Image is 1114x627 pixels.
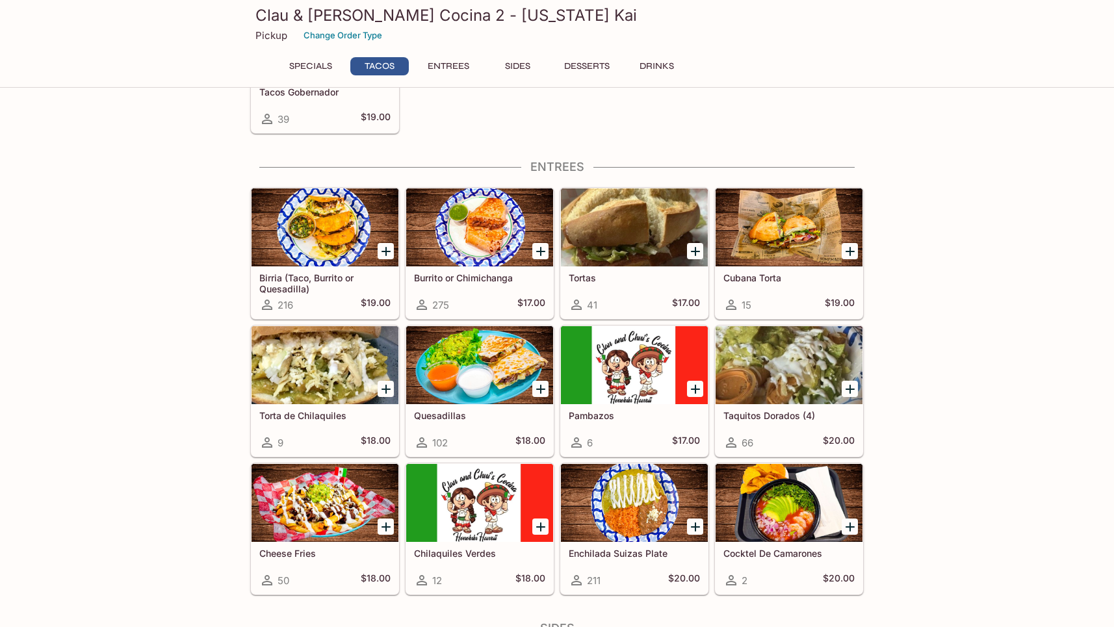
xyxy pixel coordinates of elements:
[823,435,855,450] h5: $20.00
[361,297,391,313] h5: $19.00
[569,272,700,283] h5: Tortas
[255,29,287,42] p: Pickup
[560,326,708,457] a: Pambazos6$17.00
[687,243,703,259] button: Add Tortas
[825,297,855,313] h5: $19.00
[259,272,391,294] h5: Birria (Taco, Burrito or Quesadilla)
[716,188,862,266] div: Cubana Torta
[517,297,545,313] h5: $17.00
[278,574,289,587] span: 50
[532,243,549,259] button: Add Burrito or Chimichanga
[432,437,448,449] span: 102
[406,326,554,457] a: Quesadillas102$18.00
[569,410,700,421] h5: Pambazos
[361,111,391,127] h5: $19.00
[742,437,753,449] span: 66
[687,518,703,535] button: Add Enchilada Suizas Plate
[414,410,545,421] h5: Quesadillas
[252,464,398,542] div: Cheese Fries
[406,463,554,595] a: Chilaquiles Verdes12$18.00
[378,243,394,259] button: Add Birria (Taco, Burrito or Quesadilla)
[715,326,863,457] a: Taquitos Dorados (4)66$20.00
[842,518,858,535] button: Add Cocktel De Camarones
[742,574,747,587] span: 2
[278,437,283,449] span: 9
[419,57,478,75] button: Entrees
[515,572,545,588] h5: $18.00
[569,548,700,559] h5: Enchilada Suizas Plate
[587,437,593,449] span: 6
[250,160,864,174] h4: Entrees
[252,188,398,266] div: Birria (Taco, Burrito or Quesadilla)
[715,188,863,319] a: Cubana Torta15$19.00
[350,57,409,75] button: Tacos
[406,188,554,319] a: Burrito or Chimichanga275$17.00
[278,299,293,311] span: 216
[281,57,340,75] button: Specials
[742,299,751,311] span: 15
[561,326,708,404] div: Pambazos
[532,381,549,397] button: Add Quesadillas
[406,464,553,542] div: Chilaquiles Verdes
[687,381,703,397] button: Add Pambazos
[716,326,862,404] div: Taquitos Dorados (4)
[378,518,394,535] button: Add Cheese Fries
[432,574,442,587] span: 12
[561,464,708,542] div: Enchilada Suizas Plate
[823,572,855,588] h5: $20.00
[842,381,858,397] button: Add Taquitos Dorados (4)
[432,299,449,311] span: 275
[715,463,863,595] a: Cocktel De Camarones2$20.00
[561,188,708,266] div: Tortas
[723,272,855,283] h5: Cubana Torta
[255,5,859,25] h3: Clau & [PERSON_NAME] Cocina 2 - [US_STATE] Kai
[716,464,862,542] div: Cocktel De Camarones
[723,410,855,421] h5: Taquitos Dorados (4)
[668,572,700,588] h5: $20.00
[259,548,391,559] h5: Cheese Fries
[278,113,289,125] span: 39
[532,518,549,535] button: Add Chilaquiles Verdes
[672,435,700,450] h5: $17.00
[515,435,545,450] h5: $18.00
[406,188,553,266] div: Burrito or Chimichanga
[361,572,391,588] h5: $18.00
[259,410,391,421] h5: Torta de Chilaquiles
[842,243,858,259] button: Add Cubana Torta
[259,86,391,97] h5: Tacos Gobernador
[378,381,394,397] button: Add Torta de Chilaquiles
[414,548,545,559] h5: Chilaquiles Verdes
[557,57,617,75] button: Desserts
[361,435,391,450] h5: $18.00
[252,326,398,404] div: Torta de Chilaquiles
[488,57,547,75] button: Sides
[627,57,686,75] button: Drinks
[560,188,708,319] a: Tortas41$17.00
[560,463,708,595] a: Enchilada Suizas Plate211$20.00
[251,326,399,457] a: Torta de Chilaquiles9$18.00
[587,574,601,587] span: 211
[587,299,597,311] span: 41
[672,297,700,313] h5: $17.00
[414,272,545,283] h5: Burrito or Chimichanga
[251,463,399,595] a: Cheese Fries50$18.00
[723,548,855,559] h5: Cocktel De Camarones
[251,188,399,319] a: Birria (Taco, Burrito or Quesadilla)216$19.00
[406,326,553,404] div: Quesadillas
[298,25,388,45] button: Change Order Type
